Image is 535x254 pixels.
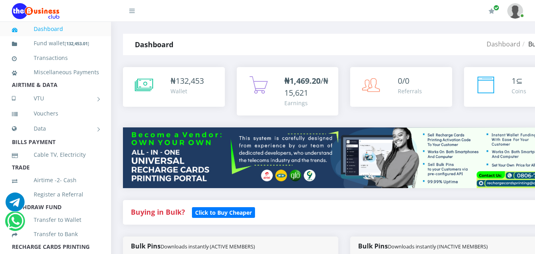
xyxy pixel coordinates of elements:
strong: Dashboard [135,40,173,49]
div: ⊆ [512,75,526,87]
a: ₦132,453 Wallet [123,67,225,107]
a: Register a Referral [12,185,99,204]
img: Logo [12,3,59,19]
div: Coins [512,87,526,95]
a: ₦1,469.20/₦15,621 Earnings [237,67,339,115]
a: Transfer to Bank [12,225,99,243]
small: [ ] [65,40,89,46]
span: 0/0 [398,75,409,86]
a: Cable TV, Electricity [12,146,99,164]
span: /₦15,621 [284,75,328,98]
a: Airtime -2- Cash [12,171,99,189]
a: Miscellaneous Payments [12,63,99,81]
i: Renew/Upgrade Subscription [489,8,495,14]
a: Transactions [12,49,99,67]
small: Downloads instantly (INACTIVE MEMBERS) [388,243,488,250]
a: Vouchers [12,104,99,123]
a: Data [12,119,99,139]
strong: Buying in Bulk? [131,207,185,217]
div: Earnings [284,99,331,107]
a: Chat for support [7,217,23,231]
a: Fund wallet[132,453.01] [12,34,99,53]
div: Wallet [171,87,204,95]
a: 0/0 Referrals [350,67,452,107]
a: Dashboard [12,20,99,38]
a: Transfer to Wallet [12,211,99,229]
div: Referrals [398,87,422,95]
span: 1 [512,75,516,86]
a: Click to Buy Cheaper [192,207,255,217]
b: 132,453.01 [66,40,88,46]
span: 132,453 [176,75,204,86]
a: VTU [12,89,99,108]
span: Renew/Upgrade Subscription [493,5,499,11]
b: ₦1,469.20 [284,75,320,86]
div: ₦ [171,75,204,87]
b: Click to Buy Cheaper [195,209,252,216]
a: Chat for support [6,198,25,212]
img: User [507,3,523,19]
strong: Bulk Pins [358,242,488,250]
small: Downloads instantly (ACTIVE MEMBERS) [161,243,255,250]
strong: Bulk Pins [131,242,255,250]
a: Dashboard [487,40,520,48]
